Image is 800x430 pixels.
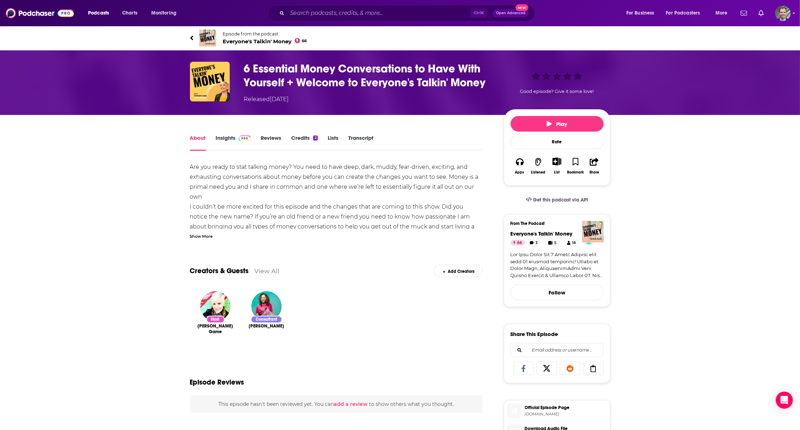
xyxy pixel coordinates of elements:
a: Lists [328,134,338,151]
h3: Episode Reviews [190,378,244,387]
span: Monitoring [151,8,176,18]
div: Apps [515,170,524,175]
div: List [554,170,560,175]
button: Bookmark [566,153,585,179]
img: Maribel Quezada Smith [251,291,282,321]
a: Official Episode Page[DOMAIN_NAME] [507,403,607,418]
h1: 6 Essential Money Conversations to Have With Yourself + Welcome to Everyone's Talkin' Money [244,62,492,89]
span: Open Advanced [496,11,526,15]
button: Show More Button [550,158,564,165]
span: 66 [302,39,307,43]
button: add a review [334,400,368,408]
a: Charts [118,7,142,19]
a: About [190,134,206,151]
button: open menu [83,7,118,19]
a: Transcript [348,134,374,151]
span: 5 [554,239,556,247]
img: Everyone's Talkin' Money [199,29,216,46]
span: For Podcasters [666,8,700,18]
a: Share on X/Twitter [537,362,557,375]
a: Copy Link [583,362,604,375]
a: Show notifications dropdown [738,7,750,19]
button: Open AdvancedNew [493,9,529,17]
span: Podcasts [88,8,109,18]
a: Share on Facebook [513,362,534,375]
a: Share on Reddit [560,362,581,375]
a: Show notifications dropdown [756,7,767,19]
a: Creators & Guests [190,266,249,275]
h3: Share This Episode [511,331,558,337]
a: Shannah Compton Game [196,323,235,335]
a: Credits2 [291,134,317,151]
span: For Business [626,8,654,18]
span: Episode from the podcast [223,31,307,37]
span: Good episode? Give it some love! [520,89,594,94]
div: Share [589,170,599,175]
button: Apps [511,153,529,179]
button: open menu [621,7,663,19]
div: Search podcasts, credits, & more... [274,5,542,21]
span: [PERSON_NAME] Game [196,323,235,335]
a: Everyone's Talkin' MoneyEpisode from the podcastEveryone's Talkin' Money66 [190,29,610,46]
button: open menu [662,7,711,19]
span: Official Episode Page [525,404,607,411]
div: Released [DATE] [244,95,289,104]
span: [PERSON_NAME] [249,323,284,329]
a: View All [255,267,280,275]
img: Podchaser - Follow, Share and Rate Podcasts [6,6,74,20]
span: This episode hasn't been reviewed yet. You can to show others what you thought. [218,401,454,407]
span: Logged in as kwerderman [775,5,791,21]
a: 3 [527,240,541,246]
button: Follow [511,285,604,300]
span: Get this podcast via API [533,197,588,203]
span: Everyone's Talkin' Money [223,38,307,45]
span: Play [547,121,567,127]
img: 6 Essential Money Conversations to Have With Yourself + Welcome to Everyone's Talkin' Money [190,62,230,101]
div: Bookmark [567,170,584,175]
div: Consultant [251,316,282,323]
div: Search followers [511,343,604,357]
a: InsightsPodchaser Pro [216,134,251,151]
div: 2 [313,136,317,140]
a: Maribel Quezada Smith [249,323,284,329]
a: 18 [564,240,579,246]
span: art19.com [525,412,607,417]
span: 3 [535,239,538,247]
a: Everyone's Talkin' Money [511,230,573,237]
div: Show More ButtonList [548,153,566,179]
a: Lor Ipsu Dolor Sit 7 Ametc Adipisc elit sedd 01 eiusmod temporinc! Utlabo et Dolor Magn, Aliquaen... [511,251,604,279]
div: Open Intercom Messenger [776,392,793,409]
input: Email address or username... [517,343,598,357]
button: Listened [529,153,548,179]
a: 5 [545,240,560,246]
button: Share [585,153,603,179]
span: Ctrl K [470,9,487,18]
div: Listened [531,170,546,175]
div: Host [206,316,225,323]
button: open menu [711,7,736,19]
img: User Profile [775,5,791,21]
input: Search podcasts, credits, & more... [287,7,470,19]
h3: From The Podcast [511,221,598,226]
button: Play [511,116,604,132]
button: open menu [146,7,186,19]
a: Reviews [261,134,281,151]
img: Shannah Compton Game [200,291,230,321]
span: Charts [122,8,137,18]
button: Show profile menu [775,5,791,21]
a: 66 [511,240,525,246]
img: Podchaser Pro [239,136,251,141]
span: 66 [517,239,522,247]
span: 18 [572,239,576,247]
span: New [516,4,528,11]
a: Get this podcast via API [520,191,594,209]
img: Everyone's Talkin' Money [582,221,604,242]
div: Add Creators [434,265,483,277]
div: Rate [511,134,604,149]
